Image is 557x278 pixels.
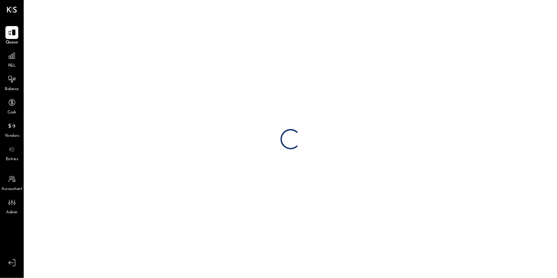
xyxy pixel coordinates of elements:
span: Accountant [2,186,22,192]
a: Queue [0,26,23,46]
span: Balance [5,86,19,92]
span: Admin [6,210,18,216]
a: P&L [0,49,23,69]
a: Vendors [0,120,23,139]
span: Vendors [5,133,19,139]
a: Cash [0,96,23,116]
span: Entries [6,156,18,163]
span: Queue [6,40,18,46]
a: Accountant [0,173,23,192]
span: Cash [7,110,16,116]
a: Balance [0,73,23,92]
span: P&L [8,63,16,69]
a: Entries [0,143,23,163]
a: Admin [0,196,23,216]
